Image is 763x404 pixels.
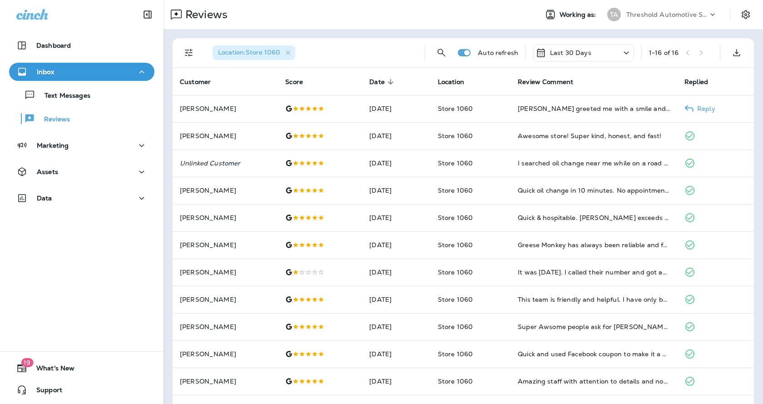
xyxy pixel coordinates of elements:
[518,268,670,277] div: It was Labor Day. I called their number and got an automated receptionist. I asked the receptioni...
[213,45,295,60] div: Location:Store 1060
[438,214,473,222] span: Store 1060
[27,386,62,397] span: Support
[27,364,74,375] span: What's New
[180,187,271,194] p: [PERSON_NAME]
[518,213,670,222] div: Quick & hospitable. Joseph exceeds expectations, professional and kind.
[362,95,431,122] td: [DATE]
[180,241,271,249] p: [PERSON_NAME]
[684,78,708,86] span: Replied
[180,160,271,167] p: Unlinked Customer
[9,85,154,105] button: Text Messages
[518,78,585,86] span: Review Comment
[9,189,154,207] button: Data
[518,240,670,249] div: Greese Monkey has always been reliable and fair. The service is quick and easy. Highly recommend!
[438,241,473,249] span: Store 1060
[37,68,54,75] p: Inbox
[9,136,154,155] button: Marketing
[9,381,154,399] button: Support
[37,195,52,202] p: Data
[438,295,473,304] span: Store 1060
[518,322,670,331] div: Super Awsome people ask for Joseph and Nick they are so amazing and treated us like kings totally...
[438,105,473,113] span: Store 1060
[518,295,670,304] div: This team is friendly and helpful. I have only been here twice but they have been amazing each ti...
[362,286,431,313] td: [DATE]
[180,78,211,86] span: Customer
[438,132,473,140] span: Store 1060
[432,44,451,62] button: Search Reviews
[362,313,431,340] td: [DATE]
[438,323,473,331] span: Store 1060
[518,349,670,359] div: Quick and used Facebook coupon to make it a great price!
[285,78,303,86] span: Score
[438,78,476,86] span: Location
[369,78,385,86] span: Date
[518,131,670,140] div: Awesome store! Super kind, honest, and fast!
[518,186,670,195] div: Quick oil change in 10 minutes. No appointment and no pressure.
[518,104,670,113] div: Nate greeted me with a smile and explained everything clearly. Professional and efficient.
[560,11,598,19] span: Working as:
[9,36,154,55] button: Dashboard
[37,142,69,149] p: Marketing
[180,350,271,358] p: [PERSON_NAME]
[438,159,473,167] span: Store 1060
[218,48,280,56] span: Location : Store 1060
[438,78,464,86] span: Location
[35,92,90,100] p: Text Messages
[21,358,33,367] span: 19
[180,296,271,303] p: [PERSON_NAME]
[694,105,715,112] p: Reply
[362,368,431,395] td: [DATE]
[180,214,271,221] p: [PERSON_NAME]
[438,377,473,385] span: Store 1060
[728,44,746,62] button: Export as CSV
[438,268,473,276] span: Store 1060
[362,259,431,286] td: [DATE]
[180,78,223,86] span: Customer
[438,186,473,195] span: Store 1060
[362,204,431,231] td: [DATE]
[35,115,70,124] p: Reviews
[180,132,271,140] p: [PERSON_NAME]
[9,359,154,377] button: 19What's New
[37,168,58,175] p: Assets
[738,6,754,23] button: Settings
[9,109,154,128] button: Reviews
[362,231,431,259] td: [DATE]
[518,159,670,168] div: I searched oil change near me while on a road trip and this location popped up. They had me in an...
[36,42,71,49] p: Dashboard
[438,350,473,358] span: Store 1060
[362,340,431,368] td: [DATE]
[180,44,198,62] button: Filters
[518,78,573,86] span: Review Comment
[180,269,271,276] p: [PERSON_NAME]
[607,8,621,21] div: TA
[9,63,154,81] button: Inbox
[362,177,431,204] td: [DATE]
[626,11,708,18] p: Threshold Automotive Service dba Grease Monkey
[182,8,228,21] p: Reviews
[9,163,154,181] button: Assets
[550,49,591,56] p: Last 30 Days
[478,49,518,56] p: Auto refresh
[362,150,431,177] td: [DATE]
[180,105,271,112] p: [PERSON_NAME]
[135,5,160,24] button: Collapse Sidebar
[684,78,720,86] span: Replied
[285,78,315,86] span: Score
[362,122,431,150] td: [DATE]
[180,323,271,330] p: [PERSON_NAME]
[649,49,679,56] div: 1 - 16 of 16
[518,377,670,386] div: Amazing staff with attention to details and not pushy for more services.
[369,78,396,86] span: Date
[180,378,271,385] p: [PERSON_NAME]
